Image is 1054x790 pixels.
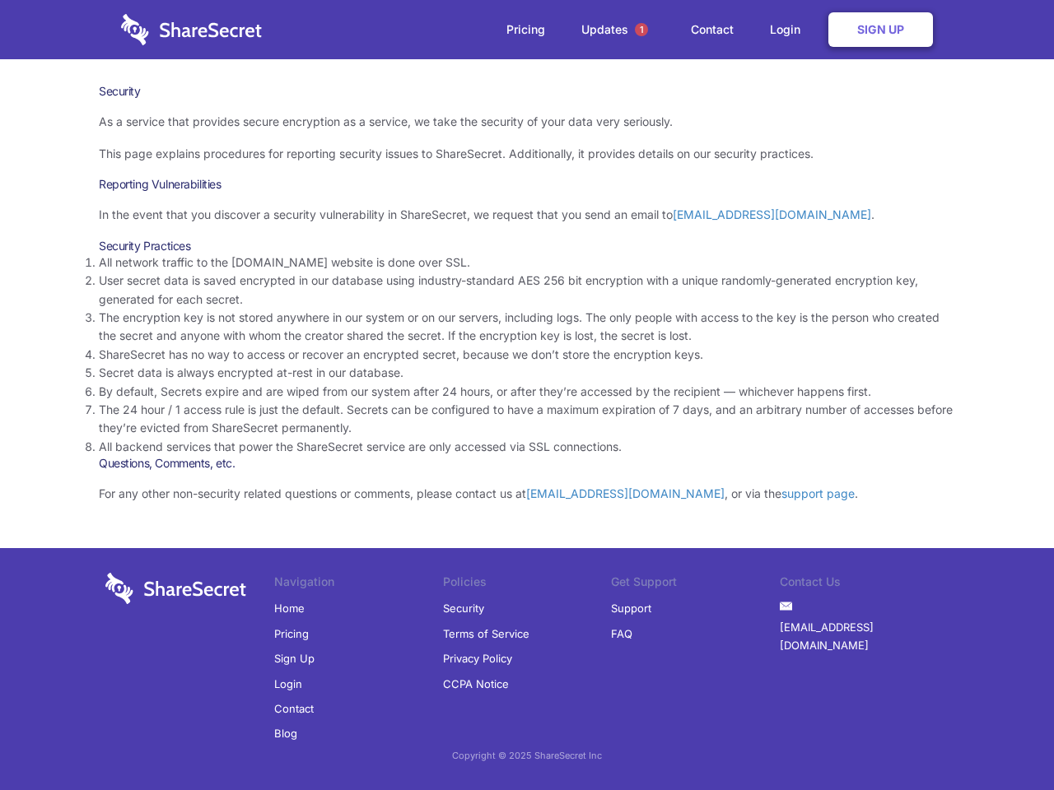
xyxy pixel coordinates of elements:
[780,615,949,658] a: [EMAIL_ADDRESS][DOMAIN_NAME]
[443,596,484,620] a: Security
[99,206,955,224] p: In the event that you discover a security vulnerability in ShareSecret, we request that you send ...
[99,346,955,364] li: ShareSecret has no way to access or recover an encrypted secret, because we don’t store the encry...
[443,621,529,646] a: Terms of Service
[443,573,612,596] li: Policies
[121,14,262,45] img: logo-wordmark-white-trans-d4663122ce5f474addd5e946df7df03e33cb6a1c49d2221995e7729f52c070b2.svg
[99,401,955,438] li: The 24 hour / 1 access rule is just the default. Secrets can be configured to have a maximum expi...
[99,253,955,272] li: All network traffic to the [DOMAIN_NAME] website is done over SSL.
[673,207,871,221] a: [EMAIL_ADDRESS][DOMAIN_NAME]
[828,12,933,47] a: Sign Up
[99,364,955,382] li: Secret data is always encrypted at-rest in our database.
[635,23,648,36] span: 1
[99,84,955,99] h1: Security
[274,621,309,646] a: Pricing
[443,646,512,671] a: Privacy Policy
[274,596,305,620] a: Home
[611,621,632,646] a: FAQ
[781,486,855,500] a: support page
[99,456,955,471] h3: Questions, Comments, etc.
[99,113,955,131] p: As a service that provides secure encryption as a service, we take the security of your data very...
[99,145,955,163] p: This page explains procedures for reporting security issues to ShareSecret. Additionally, it prov...
[99,485,955,503] p: For any other non-security related questions or comments, please contact us at , or via the .
[611,573,780,596] li: Get Support
[526,486,725,500] a: [EMAIL_ADDRESS][DOMAIN_NAME]
[274,721,297,746] a: Blog
[780,573,949,596] li: Contact Us
[105,573,246,604] img: logo-wordmark-white-trans-d4663122ce5f474addd5e946df7df03e33cb6a1c49d2221995e7729f52c070b2.svg
[753,4,825,55] a: Login
[99,383,955,401] li: By default, Secrets expire and are wiped from our system after 24 hours, or after they’re accesse...
[99,272,955,309] li: User secret data is saved encrypted in our database using industry-standard AES 256 bit encryptio...
[99,438,955,456] li: All backend services that power the ShareSecret service are only accessed via SSL connections.
[611,596,651,620] a: Support
[99,309,955,346] li: The encryption key is not stored anywhere in our system or on our servers, including logs. The on...
[99,239,955,253] h3: Security Practices
[274,646,315,671] a: Sign Up
[274,671,302,696] a: Login
[443,671,509,696] a: CCPA Notice
[274,696,314,721] a: Contact
[274,573,443,596] li: Navigation
[674,4,750,55] a: Contact
[99,177,955,192] h3: Reporting Vulnerabilities
[490,4,562,55] a: Pricing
